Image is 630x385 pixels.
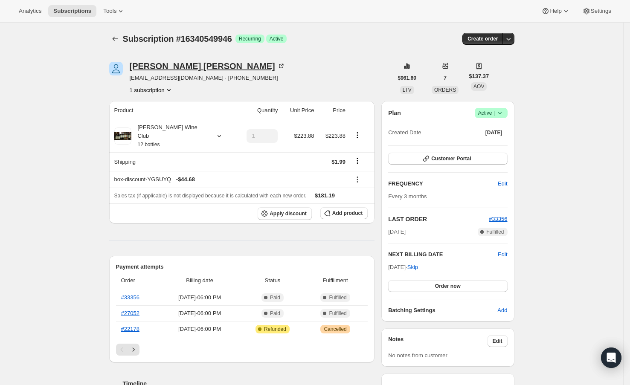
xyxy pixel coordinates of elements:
[398,75,416,81] span: $961.60
[235,101,281,120] th: Quantity
[121,326,139,332] a: #22178
[162,293,237,302] span: [DATE] · 06:00 PM
[121,294,139,301] a: #33356
[116,263,368,271] h2: Payment attempts
[131,123,208,149] div: [PERSON_NAME] Wine Club
[324,326,346,333] span: Cancelled
[123,34,232,43] span: Subscription #16340549946
[388,109,401,117] h2: Plan
[109,33,121,45] button: Subscriptions
[19,8,41,14] span: Analytics
[329,294,346,301] span: Fulfilled
[388,215,489,223] h2: LAST ORDER
[550,8,561,14] span: Help
[331,159,345,165] span: $1.99
[435,283,461,289] span: Order now
[98,5,130,17] button: Tools
[497,306,507,315] span: Add
[431,155,471,162] span: Customer Portal
[488,335,508,347] button: Edit
[351,156,364,165] button: Shipping actions
[591,8,611,14] span: Settings
[162,276,237,285] span: Billing date
[162,325,237,333] span: [DATE] · 06:00 PM
[577,5,616,17] button: Settings
[316,101,348,120] th: Price
[388,264,418,270] span: [DATE] ·
[388,228,406,236] span: [DATE]
[128,344,139,356] button: Next
[489,216,507,222] span: #33356
[103,8,116,14] span: Tools
[388,153,507,165] button: Customer Portal
[258,207,312,220] button: Apply discount
[444,75,447,81] span: 7
[393,72,421,84] button: $961.60
[388,128,421,137] span: Created Date
[498,179,507,188] span: Edit
[492,304,512,317] button: Add
[114,193,307,199] span: Sales tax (if applicable) is not displayed because it is calculated with each new order.
[14,5,46,17] button: Analytics
[116,271,160,290] th: Order
[130,86,173,94] button: Product actions
[270,310,280,317] span: Paid
[480,127,508,139] button: [DATE]
[315,192,335,199] span: $181.19
[264,326,286,333] span: Refunded
[270,35,284,42] span: Active
[109,152,235,171] th: Shipping
[407,263,418,272] span: Skip
[498,250,507,259] button: Edit
[536,5,575,17] button: Help
[351,130,364,140] button: Product actions
[239,35,261,42] span: Recurring
[294,133,314,139] span: $223.88
[388,280,507,292] button: Order now
[388,193,427,200] span: Every 3 months
[402,261,423,274] button: Skip
[493,338,502,344] span: Edit
[114,175,345,184] div: box-discount-YGSUYQ
[388,306,497,315] h6: Batching Settings
[489,215,507,223] button: #33356
[176,175,195,184] span: - $44.68
[486,229,504,235] span: Fulfilled
[320,207,368,219] button: Add product
[116,344,368,356] nav: Pagination
[280,101,316,120] th: Unit Price
[308,276,363,285] span: Fulfillment
[473,84,484,90] span: AOV
[162,309,237,318] span: [DATE] · 06:00 PM
[138,142,160,148] small: 12 bottles
[467,35,498,42] span: Create order
[130,62,285,70] div: [PERSON_NAME] [PERSON_NAME]
[462,33,503,45] button: Create order
[270,210,307,217] span: Apply discount
[109,101,235,120] th: Product
[242,276,303,285] span: Status
[109,62,123,75] span: David Tobin
[53,8,91,14] span: Subscriptions
[48,5,96,17] button: Subscriptions
[332,210,363,217] span: Add product
[388,335,488,347] h3: Notes
[494,110,495,116] span: |
[434,87,456,93] span: ORDERS
[329,310,346,317] span: Fulfilled
[388,352,447,359] span: No notes from customer
[469,72,489,81] span: $137.37
[601,347,621,368] div: Open Intercom Messenger
[121,310,139,316] a: #27052
[438,72,452,84] button: 7
[270,294,280,301] span: Paid
[130,74,285,82] span: [EMAIL_ADDRESS][DOMAIN_NAME] · [PHONE_NUMBER]
[485,129,502,136] span: [DATE]
[403,87,412,93] span: LTV
[493,177,512,191] button: Edit
[388,179,498,188] h2: FREQUENCY
[325,133,345,139] span: $223.88
[478,109,504,117] span: Active
[388,250,498,259] h2: NEXT BILLING DATE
